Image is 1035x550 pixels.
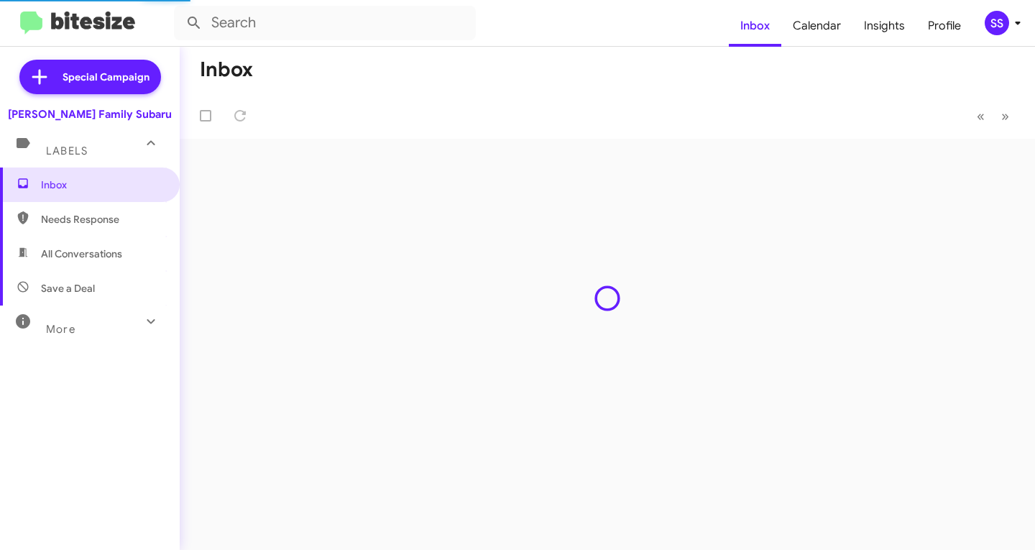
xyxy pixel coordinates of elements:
h1: Inbox [200,58,253,81]
span: All Conversations [41,247,122,261]
a: Insights [852,5,916,47]
a: Calendar [781,5,852,47]
span: » [1001,107,1009,125]
span: Save a Deal [41,281,95,295]
div: SS [985,11,1009,35]
span: Special Campaign [63,70,149,84]
button: Previous [968,101,993,131]
span: « [977,107,985,125]
a: Profile [916,5,972,47]
a: Inbox [729,5,781,47]
nav: Page navigation example [969,101,1018,131]
input: Search [174,6,476,40]
span: Inbox [41,178,163,192]
div: [PERSON_NAME] Family Subaru [8,107,172,122]
span: Needs Response [41,212,163,226]
span: More [46,323,75,336]
button: SS [972,11,1019,35]
a: Special Campaign [19,60,161,94]
span: Labels [46,145,88,157]
button: Next [993,101,1018,131]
